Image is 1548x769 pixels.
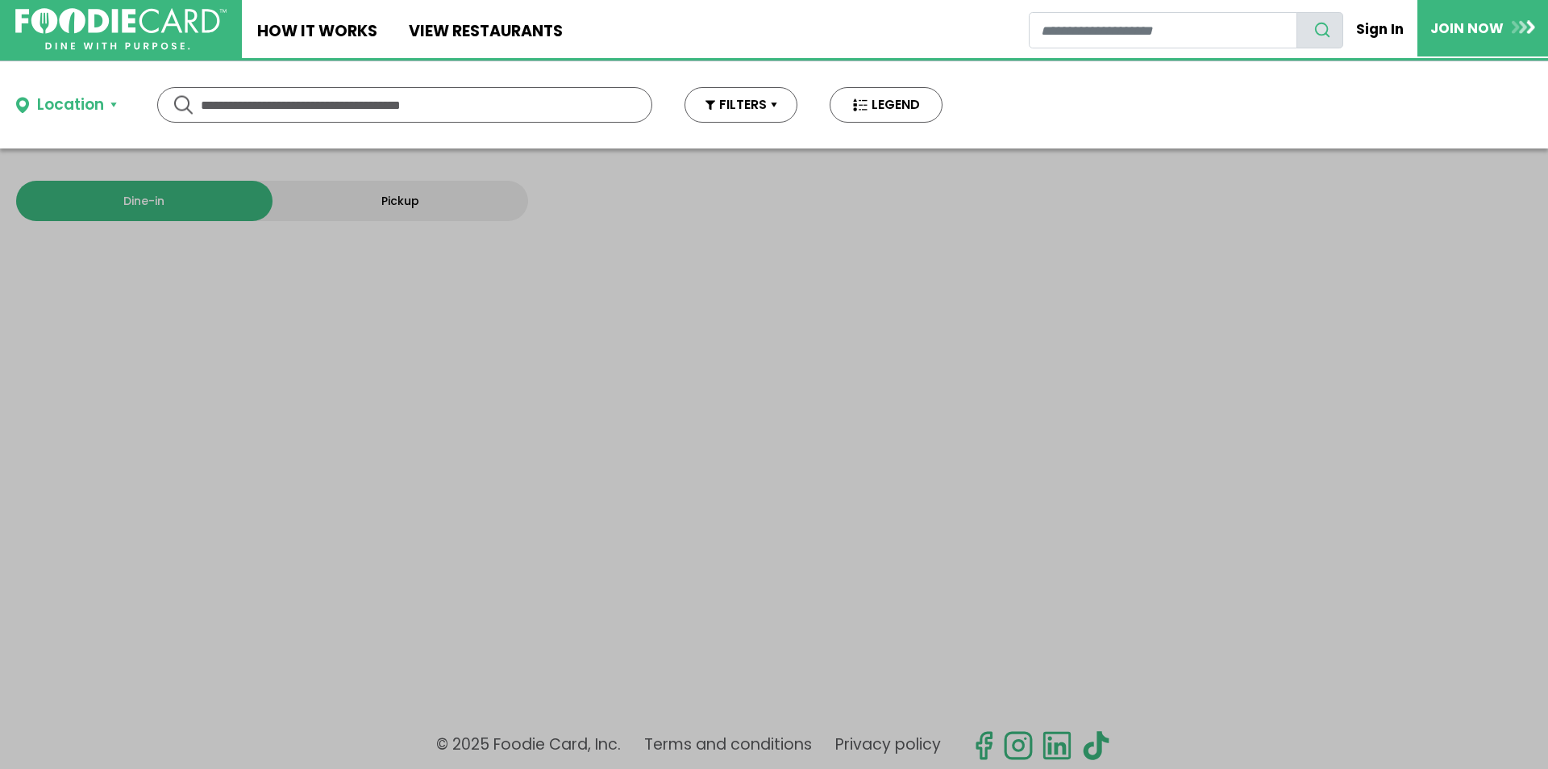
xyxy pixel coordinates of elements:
input: restaurant search [1029,12,1297,48]
a: Sign In [1343,11,1417,47]
button: search [1296,12,1343,48]
div: Location [37,94,104,117]
button: FILTERS [685,87,797,123]
button: LEGEND [830,87,943,123]
img: FoodieCard; Eat, Drink, Save, Donate [15,8,227,51]
button: Location [16,94,117,117]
